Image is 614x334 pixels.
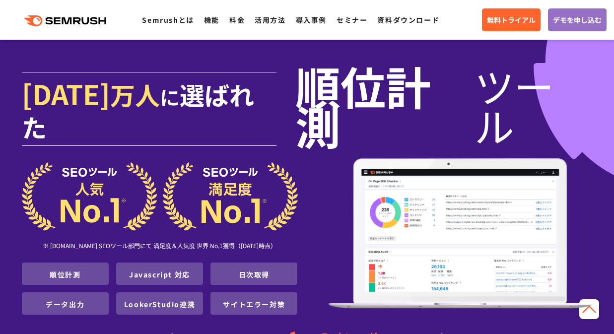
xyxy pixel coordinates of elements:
[482,8,541,31] a: 無料トライアル
[124,299,195,309] a: LookerStudio連携
[142,15,194,25] a: Semrushとは
[229,15,245,25] a: 料金
[160,82,180,111] span: に
[487,14,536,25] span: 無料トライアル
[548,8,607,31] a: デモを申し込む
[46,299,84,309] a: データ出力
[22,76,254,144] span: 選ばれた
[337,15,367,25] a: セミナー
[22,231,298,263] div: ※ [DOMAIN_NAME] SEOツール部門にて 満足度＆人気度 世界 No.1獲得（[DATE]時点）
[22,73,110,113] span: [DATE]
[223,299,285,309] a: サイトエラー対策
[296,15,327,25] a: 導入事例
[553,14,602,25] span: デモを申し込む
[204,15,219,25] a: 機能
[475,66,593,145] span: ツール
[255,15,285,25] a: 活用方法
[50,269,80,279] a: 順位計測
[295,66,475,145] span: 順位計測
[239,269,270,279] a: 日次取得
[129,269,190,279] a: Javascript 対応
[110,76,160,112] span: 万人
[377,15,439,25] a: 資料ダウンロード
